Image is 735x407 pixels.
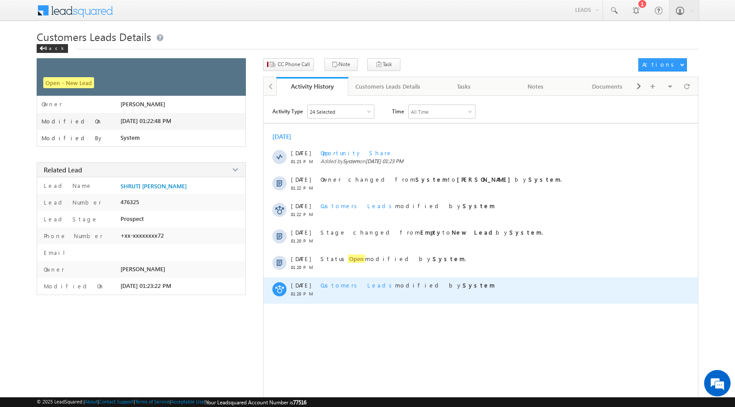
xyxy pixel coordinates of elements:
span: 01:20 PM [291,238,317,243]
label: Owner [41,265,64,273]
strong: System [463,202,495,209]
span: [DATE] [291,202,311,209]
label: Phone Number [41,232,103,239]
a: SHRUTI [PERSON_NAME] [121,183,187,190]
span: 01:22 PM [291,185,317,190]
span: [DATE] 01:23 PM [366,158,403,164]
div: 24 Selected [310,109,335,115]
span: [DATE] [291,228,311,236]
div: Owner Changed,Status Changed,Stage Changed,Source Changed,Notes & 19 more.. [308,105,374,118]
label: Lead Number [41,198,102,206]
span: [DATE] [291,149,311,157]
span: 01:23 PM [291,159,317,164]
span: 01:22 PM [291,212,317,217]
div: Customers Leads Details [355,81,420,92]
span: [DATE] [291,281,311,289]
span: Customers Leads [320,281,395,289]
label: Lead Stage [41,215,98,223]
span: 01:20 PM [291,265,317,270]
span: modified by [320,281,495,289]
div: Actions [642,60,677,68]
strong: System [433,255,465,262]
button: CC Phone Call [263,58,314,71]
div: All Time [411,109,429,115]
span: 01:20 PM [291,291,317,296]
span: Customers Leads [320,202,395,209]
span: Stage changed from to by . [320,228,543,236]
span: Prospect [121,215,144,222]
span: Activity Type [272,105,303,118]
span: 77516 [293,399,306,406]
span: Customers Leads Details [37,30,151,44]
span: [DATE] 01:22:48 PM [121,117,171,124]
span: System [343,158,359,164]
span: Your Leadsquared Account Number is [206,399,306,406]
label: Modified On [41,282,105,290]
a: Acceptable Use [171,399,204,404]
span: [DATE] 01:23:22 PM [121,282,171,289]
strong: [PERSON_NAME] [457,175,515,183]
a: About [85,399,98,404]
span: [PERSON_NAME] [121,101,165,108]
button: Note [324,58,358,71]
div: Notes [507,81,564,92]
span: +xx-xxxxxxxx72 [121,232,164,239]
strong: New Lead [452,228,496,236]
strong: System [509,228,542,236]
span: Added by on [320,158,661,164]
label: Owner [41,101,62,108]
strong: System [528,175,561,183]
span: Open - New Lead [43,77,94,88]
span: [DATE] [291,175,311,183]
a: Documents [572,77,644,96]
span: System [121,134,140,141]
span: modified by [320,202,495,209]
strong: System [463,281,495,289]
span: Status modified by . [320,254,466,263]
span: Open [348,254,365,263]
span: 476325 [121,198,139,205]
span: Time [392,105,404,118]
a: Contact Support [99,399,134,404]
button: Task [367,58,400,71]
a: Notes [500,77,572,96]
a: Activity History [276,77,348,96]
label: Modified On [41,118,102,125]
span: © 2025 LeadSquared | | | | | [37,399,306,406]
span: [DATE] [291,255,311,262]
strong: System [415,175,448,183]
a: Tasks [428,77,500,96]
label: Email [41,249,72,256]
span: Related Lead [44,165,82,174]
span: Owner changed from to by . [320,175,562,183]
div: Back [37,44,68,53]
div: Documents [579,81,636,92]
span: CC Phone Call [278,60,310,68]
strong: Empty [420,228,442,236]
label: Modified By [41,134,104,142]
label: Lead Name [41,182,92,189]
div: [DATE] [272,132,301,141]
div: Activity History [283,82,342,90]
button: Actions [638,58,687,71]
span: [PERSON_NAME] [121,265,165,273]
span: Opportunity Share [320,149,392,157]
div: Tasks [435,81,492,92]
a: Terms of Service [135,399,170,404]
a: Customers Leads Details [348,77,428,96]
